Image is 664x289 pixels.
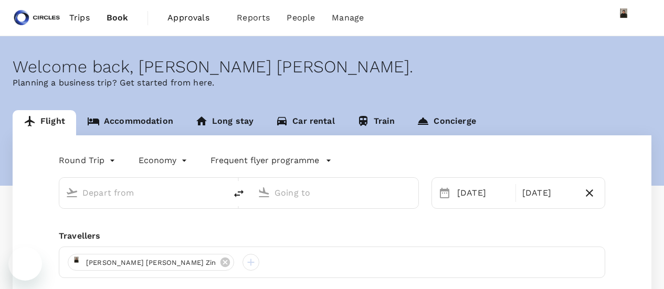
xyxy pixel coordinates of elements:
div: Round Trip [59,152,118,169]
span: Reports [237,12,270,24]
img: Circles [13,6,61,29]
div: Welcome back , [PERSON_NAME] [PERSON_NAME] . [13,57,651,77]
img: Azizi Ratna Yulis Mohd Zin [614,7,635,28]
span: Manage [332,12,364,24]
div: [DATE] [518,183,578,204]
div: Economy [139,152,189,169]
span: [PERSON_NAME] [PERSON_NAME] Zin [80,258,223,268]
span: Book [107,12,129,24]
iframe: Button to launch messaging window [8,247,42,281]
a: Flight [13,110,76,135]
span: Approvals [167,12,220,24]
p: Planning a business trip? Get started from here. [13,77,651,89]
a: Train [346,110,406,135]
a: Accommodation [76,110,184,135]
a: Concierge [406,110,487,135]
button: Frequent flyer programme [210,154,332,167]
button: Open [219,191,221,194]
input: Depart from [82,185,204,201]
button: Open [411,191,413,194]
span: People [287,12,315,24]
a: Long stay [184,110,265,135]
p: Frequent flyer programme [210,154,319,167]
div: [DATE] [453,183,513,204]
button: delete [226,181,251,206]
img: avatar-68b8efa0d400a.png [70,256,83,269]
a: Car rental [265,110,346,135]
input: Going to [275,185,396,201]
div: [PERSON_NAME] [PERSON_NAME] Zin [68,254,234,271]
span: Trips [69,12,90,24]
div: Travellers [59,230,605,242]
